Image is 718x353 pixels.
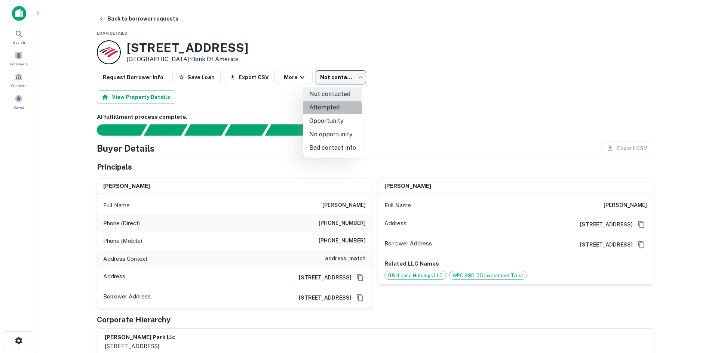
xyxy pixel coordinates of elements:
[303,87,362,101] li: Not contacted
[303,114,362,128] li: Opportunity
[303,128,362,141] li: No opportunity
[303,101,362,114] li: Attempted
[303,141,362,155] li: Bad contact info
[681,293,718,329] iframe: Chat Widget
